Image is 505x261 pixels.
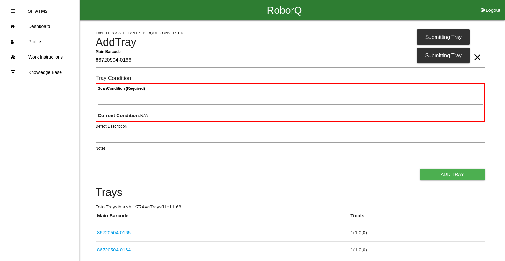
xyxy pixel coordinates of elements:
a: 86720504-0165 [97,230,131,235]
a: Profile [0,34,79,49]
h4: Trays [96,187,485,199]
a: 86720504-0164 [97,247,131,252]
b: Current Condition [98,113,139,118]
div: Submitting Tray [417,48,470,63]
th: Totals [349,212,485,224]
td: 1 ( 1 , 0 , 0 ) [349,241,485,258]
a: Knowledge Base [0,65,79,80]
h6: Tray Condition [96,75,485,81]
b: Main Barcode [96,49,121,53]
input: Required [96,53,485,68]
p: SF ATM2 [28,4,48,14]
label: Notes [96,145,105,151]
p: Total Trays this shift: 77 Avg Trays /Hr: 11.68 [96,203,485,211]
th: Main Barcode [96,212,349,224]
h4: Add Tray [96,36,485,48]
div: Close [11,4,15,19]
span: Clear Input [473,45,481,57]
td: 1 ( 1 , 0 , 0 ) [349,224,485,242]
a: Work Instructions [0,49,79,65]
label: Defect Description [96,123,127,129]
b: Scan Condition (Required) [98,86,145,91]
span: : N/A [98,113,148,118]
div: Submitting Tray [417,29,470,45]
a: Dashboard [0,19,79,34]
span: Event 1118 > STELLANTIS TORQUE CONVERTER [96,31,184,35]
button: Add Tray [420,169,485,180]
